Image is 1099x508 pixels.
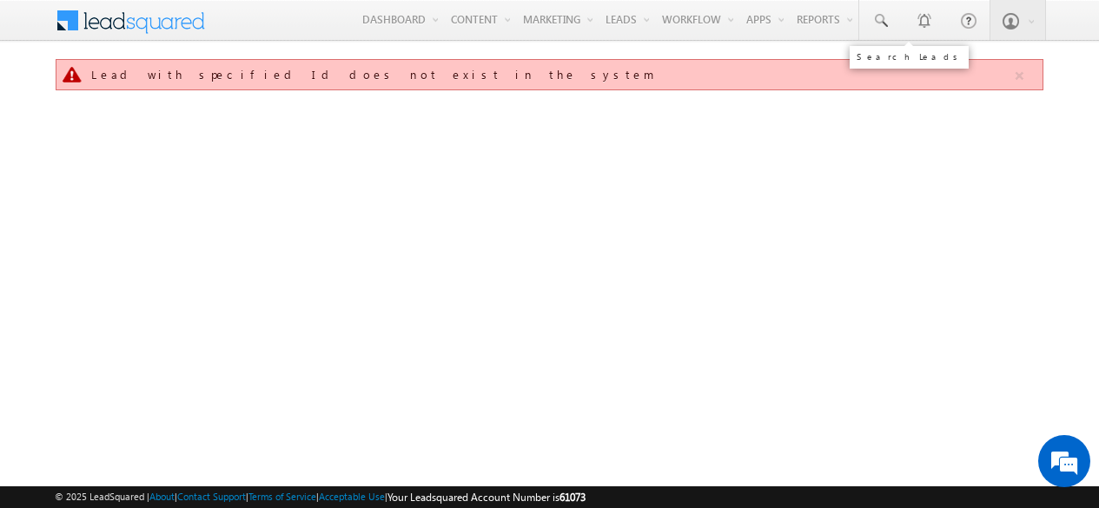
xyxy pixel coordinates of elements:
span: © 2025 LeadSquared | | | | | [55,489,586,505]
a: Contact Support [177,491,246,502]
div: Search Leads [857,51,962,62]
div: Lead with specified Id does not exist in the system [91,67,1012,82]
span: Your Leadsquared Account Number is [387,491,586,504]
a: About [149,491,175,502]
span: 61073 [559,491,586,504]
a: Acceptable Use [319,491,385,502]
a: Terms of Service [248,491,316,502]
